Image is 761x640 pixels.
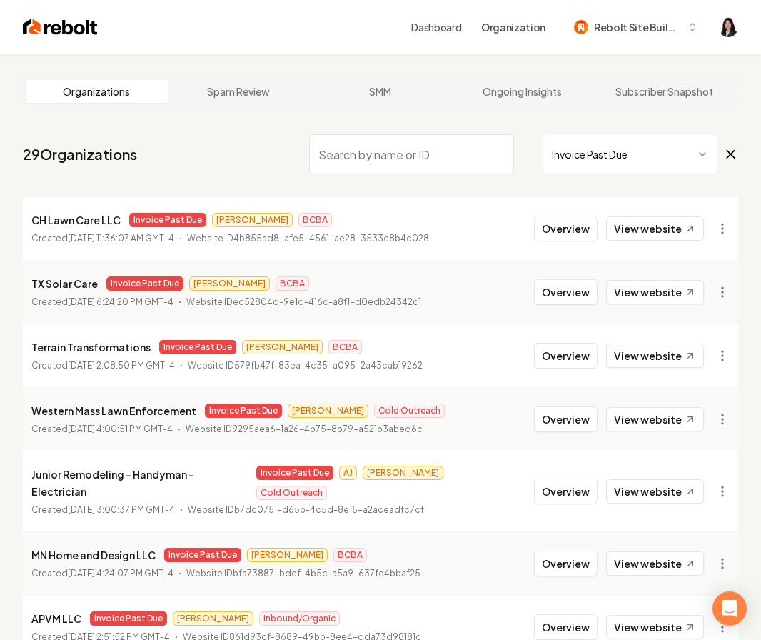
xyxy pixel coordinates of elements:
p: Created [31,503,175,517]
button: Overview [534,279,598,305]
time: [DATE] 11:36:07 AM GMT-4 [68,233,174,244]
div: Open Intercom Messenger [712,591,747,626]
button: Overview [534,479,598,504]
p: CH Lawn Care LLC [31,211,121,229]
p: Website ID ec52804d-9e1d-416c-a8f1-d0edb24342c1 [186,295,421,309]
p: Website ID b7dc0751-d65b-4c5d-8e15-a2aceadfc7cf [188,503,424,517]
button: Overview [534,343,598,369]
a: SMM [310,80,452,103]
p: Website ID bfa73887-bdef-4b5c-a5a9-637fe4bbaf25 [186,566,420,581]
img: Rebolt Logo [23,17,98,37]
span: [PERSON_NAME] [242,340,323,354]
span: Invoice Past Due [129,213,206,227]
button: Open user button [718,17,738,37]
span: BCBA [328,340,362,354]
span: [PERSON_NAME] [288,404,368,418]
a: Subscriber Snapshot [593,80,735,103]
span: [PERSON_NAME] [189,276,270,291]
img: Haley Paramoure [718,17,738,37]
p: Website ID 579fb47f-83ea-4c35-a095-2a43cab19262 [188,359,423,373]
a: View website [606,551,704,576]
time: [DATE] 4:24:07 PM GMT-4 [68,568,173,579]
p: Created [31,231,174,246]
input: Search by name or ID [309,134,515,174]
time: [DATE] 6:24:20 PM GMT-4 [68,296,173,307]
span: BCBA [298,213,332,227]
button: Overview [534,216,598,241]
span: Cold Outreach [374,404,445,418]
a: View website [606,280,704,304]
span: Rebolt Site Builder [594,20,681,35]
p: Created [31,566,173,581]
p: TX Solar Care [31,275,98,292]
button: Organization [473,14,554,40]
span: Invoice Past Due [106,276,183,291]
time: [DATE] 2:08:50 PM GMT-4 [68,360,175,371]
a: View website [606,216,704,241]
p: Website ID 9295aea6-1a26-4b75-8b79-a521b3abed6c [186,422,423,436]
p: MN Home and Design LLC [31,546,156,564]
p: Terrain Transformations [31,339,151,356]
button: Overview [534,551,598,576]
time: [DATE] 3:00:37 PM GMT-4 [68,504,175,515]
span: [PERSON_NAME] [173,611,253,626]
p: Junior Remodeling - Handyman - Electrician [31,466,248,500]
span: Inbound/Organic [259,611,340,626]
span: Invoice Past Due [159,340,236,354]
a: View website [606,407,704,431]
span: [PERSON_NAME] [212,213,293,227]
a: Dashboard [411,20,461,34]
button: Overview [534,614,598,640]
p: Website ID 4b855ad8-afe5-4561-ae28-3533c8b4c028 [187,231,429,246]
span: BCBA [276,276,309,291]
span: Invoice Past Due [90,611,167,626]
p: Western Mass Lawn Enforcement [31,402,196,419]
a: Organizations [26,80,168,103]
span: Invoice Past Due [164,548,241,562]
a: View website [606,615,704,639]
a: View website [606,344,704,368]
span: Cold Outreach [256,486,327,500]
p: Created [31,422,173,436]
span: AJ [339,466,357,480]
a: 29Organizations [23,144,137,164]
button: Overview [534,406,598,432]
time: [DATE] 4:00:51 PM GMT-4 [68,424,173,434]
span: Invoice Past Due [205,404,282,418]
p: Created [31,359,175,373]
p: APVM LLC [31,610,81,627]
a: View website [606,479,704,504]
span: Invoice Past Due [256,466,333,480]
p: Created [31,295,173,309]
a: Spam Review [168,80,310,103]
span: BCBA [333,548,367,562]
img: Rebolt Site Builder [574,20,588,34]
a: Ongoing Insights [451,80,593,103]
span: [PERSON_NAME] [247,548,328,562]
span: [PERSON_NAME] [363,466,443,480]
